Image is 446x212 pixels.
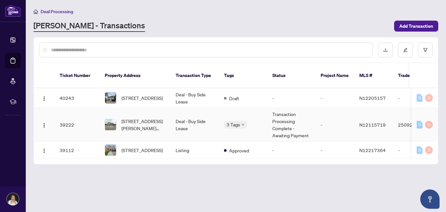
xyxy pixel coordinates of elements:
[170,142,219,159] td: Listing
[359,122,386,128] span: N12115719
[54,142,100,159] td: 39112
[359,95,386,101] span: N12205157
[425,94,433,102] div: 0
[267,88,315,108] td: -
[54,88,100,108] td: 40243
[42,96,47,101] img: Logo
[121,147,163,154] span: [STREET_ADDRESS]
[315,63,354,88] th: Project Name
[42,123,47,128] img: Logo
[105,92,116,103] img: thumbnail-img
[418,43,433,57] button: filter
[398,43,413,57] button: edit
[359,147,386,153] span: N12217364
[105,119,116,130] img: thumbnail-img
[42,148,47,153] img: Logo
[393,63,438,88] th: Trade Number
[354,63,393,88] th: MLS #
[378,43,393,57] button: download
[425,121,433,129] div: 0
[227,121,240,128] span: 3 Tags
[34,9,38,14] span: home
[39,145,49,155] button: Logo
[41,9,73,14] span: Deal Processing
[219,63,267,88] th: Tags
[315,142,354,159] td: -
[170,88,219,108] td: Deal - Buy Side Lease
[5,5,21,17] img: logo
[393,108,438,142] td: 2509211
[315,88,354,108] td: -
[121,94,163,101] span: [STREET_ADDRESS]
[34,20,145,32] a: [PERSON_NAME] - Transactions
[403,48,408,52] span: edit
[170,63,219,88] th: Transaction Type
[267,108,315,142] td: Transaction Processing Complete - Awaiting Payment
[394,21,438,32] button: Add Transaction
[121,118,165,132] span: [STREET_ADDRESS][PERSON_NAME][PERSON_NAME]
[54,63,100,88] th: Ticket Number
[417,146,422,154] div: 0
[425,146,433,154] div: 0
[105,145,116,156] img: thumbnail-img
[417,94,422,102] div: 0
[241,123,245,126] span: down
[100,63,170,88] th: Property Address
[423,48,428,52] span: filter
[229,147,249,154] span: Approved
[383,48,388,52] span: download
[39,93,49,103] button: Logo
[420,189,440,209] button: Open asap
[417,121,422,129] div: 0
[399,21,433,31] span: Add Transaction
[267,142,315,159] td: -
[7,193,19,205] img: Profile Icon
[393,142,438,159] td: -
[39,120,49,130] button: Logo
[229,95,239,102] span: Draft
[267,63,315,88] th: Status
[54,108,100,142] td: 39222
[315,108,354,142] td: -
[170,108,219,142] td: Deal - Buy Side Lease
[393,88,438,108] td: -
